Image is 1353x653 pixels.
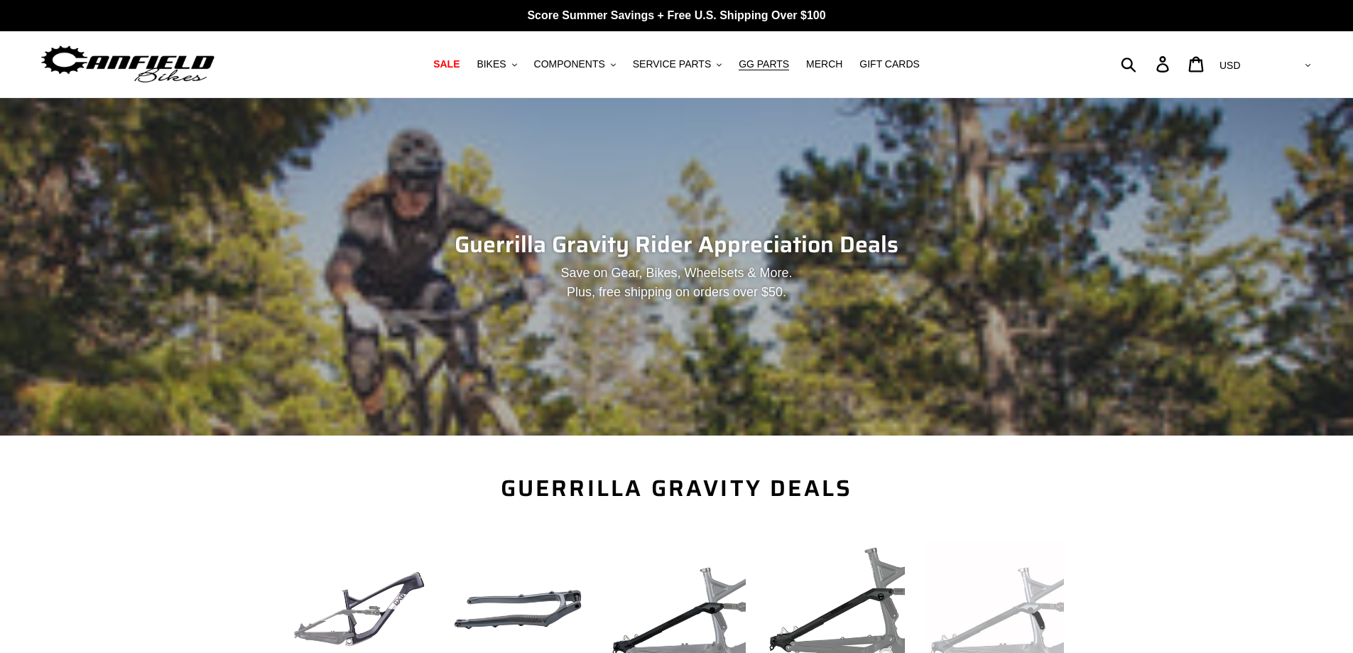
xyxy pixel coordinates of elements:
[290,475,1064,502] h2: Guerrilla Gravity Deals
[852,55,927,74] a: GIFT CARDS
[1129,48,1165,80] input: Search
[469,55,523,74] button: BIKES
[859,58,920,70] span: GIFT CARDS
[477,58,506,70] span: BIKES
[527,55,623,74] button: COMPONENTS
[633,58,711,70] span: SERVICE PARTS
[433,58,460,70] span: SALE
[799,55,849,74] a: MERCH
[534,58,605,70] span: COMPONENTS
[426,55,467,74] a: SALE
[290,231,1064,258] h2: Guerrilla Gravity Rider Appreciation Deals
[739,58,789,70] span: GG PARTS
[39,42,217,87] img: Canfield Bikes
[732,55,796,74] a: GG PARTS
[806,58,842,70] span: MERCH
[386,264,967,302] p: Save on Gear, Bikes, Wheelsets & More. Plus, free shipping on orders over $50.
[626,55,729,74] button: SERVICE PARTS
